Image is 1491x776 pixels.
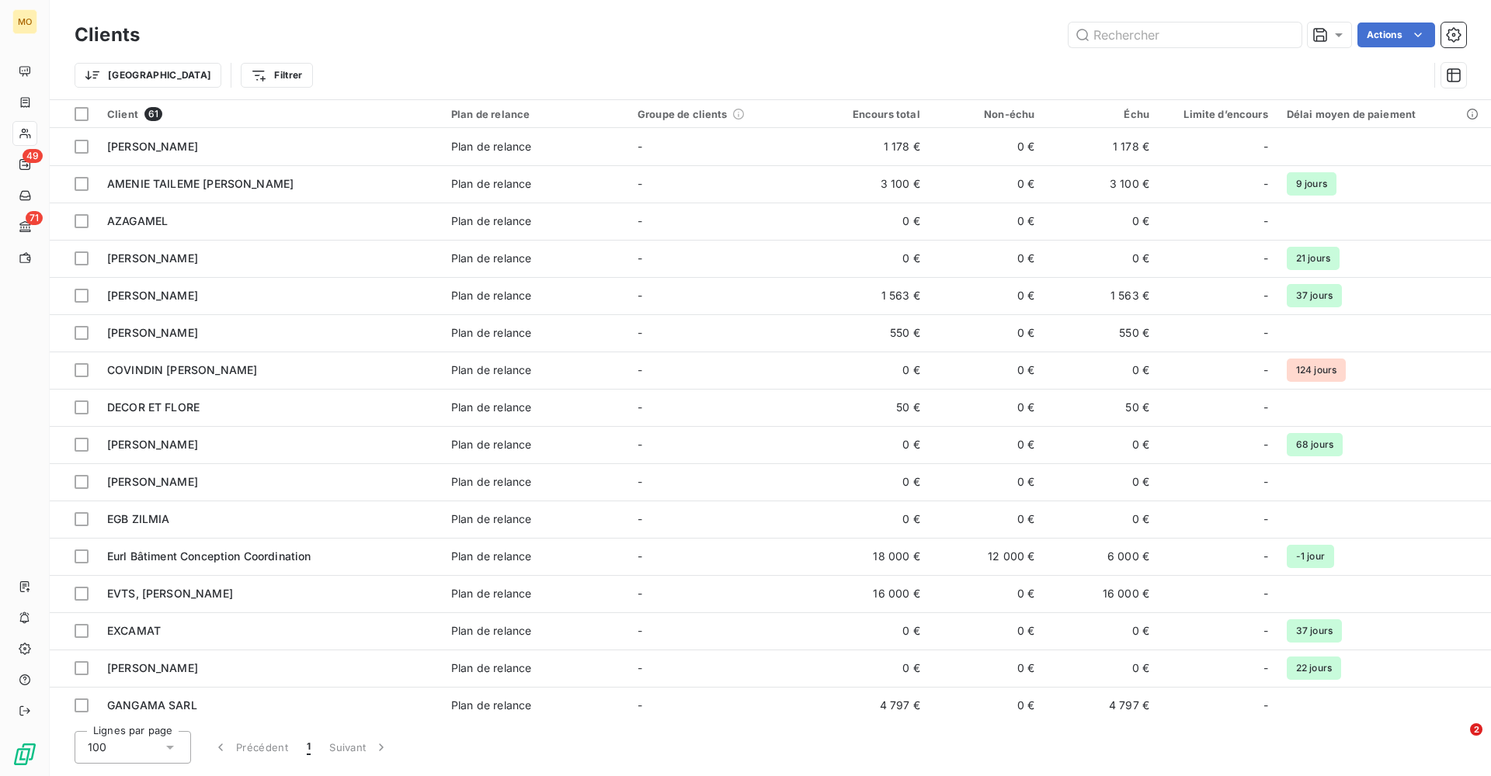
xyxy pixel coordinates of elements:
[1053,108,1149,120] div: Échu
[1044,240,1159,277] td: 0 €
[12,9,37,34] div: MO
[1263,511,1268,527] span: -
[1044,352,1159,389] td: 0 €
[307,740,311,755] span: 1
[451,698,531,713] div: Plan de relance
[638,661,642,674] span: -
[638,549,642,563] span: -
[930,128,1044,165] td: 0 €
[107,624,161,637] span: EXCAMAT
[1357,23,1435,47] button: Actions
[930,426,1044,463] td: 0 €
[1069,23,1302,47] input: Rechercher
[1263,437,1268,452] span: -
[107,698,197,712] span: GANGAMA SARL
[638,326,642,339] span: -
[1263,251,1268,266] span: -
[930,612,1044,650] td: 0 €
[1044,538,1159,575] td: 6 000 €
[1470,723,1482,736] span: 2
[815,165,930,203] td: 3 100 €
[1438,723,1475,760] iframe: Intercom live chat
[107,549,311,563] span: Eurl Bâtiment Conception Coordination
[107,289,198,302] span: [PERSON_NAME]
[1263,213,1268,229] span: -
[638,289,642,302] span: -
[451,362,531,378] div: Plan de relance
[1263,325,1268,341] span: -
[1287,545,1334,568] span: -1 jour
[638,438,642,451] span: -
[1263,586,1268,601] span: -
[107,587,233,600] span: EVTS, [PERSON_NAME]
[638,140,642,153] span: -
[1044,575,1159,612] td: 16 000 €
[1287,247,1340,270] span: 21 jours
[451,623,531,639] div: Plan de relance
[203,731,297,764] button: Précédent
[815,240,930,277] td: 0 €
[451,586,531,601] div: Plan de relance
[107,214,168,227] span: AZAGAMEL
[1044,501,1159,538] td: 0 €
[1287,172,1336,196] span: 9 jours
[638,400,642,414] span: -
[107,363,257,376] span: COVINDIN [PERSON_NAME]
[1168,108,1268,120] div: Limite d’encours
[451,474,531,490] div: Plan de relance
[930,650,1044,687] td: 0 €
[638,587,642,600] span: -
[451,288,531,303] div: Plan de relance
[815,538,930,575] td: 18 000 €
[451,139,531,154] div: Plan de relance
[815,277,930,314] td: 1 563 €
[815,687,930,724] td: 4 797 €
[930,389,1044,426] td: 0 €
[815,128,930,165] td: 1 178 €
[451,660,531,676] div: Plan de relance
[1287,284,1342,307] span: 37 jours
[451,511,531,527] div: Plan de relance
[1263,698,1268,713] span: -
[1287,359,1346,382] span: 124 jours
[12,742,37,767] img: Logo LeanPay
[939,108,1035,120] div: Non-échu
[107,177,294,190] span: AMENIE TAILEME [PERSON_NAME]
[824,108,920,120] div: Encours total
[815,501,930,538] td: 0 €
[930,352,1044,389] td: 0 €
[815,389,930,426] td: 50 €
[930,277,1044,314] td: 0 €
[26,211,43,225] span: 71
[107,661,198,674] span: [PERSON_NAME]
[815,575,930,612] td: 16 000 €
[1044,463,1159,501] td: 0 €
[75,63,221,88] button: [GEOGRAPHIC_DATA]
[88,740,106,755] span: 100
[1263,623,1268,639] span: -
[815,426,930,463] td: 0 €
[1044,165,1159,203] td: 3 100 €
[451,549,531,564] div: Plan de relance
[815,352,930,389] td: 0 €
[638,698,642,712] span: -
[107,400,200,414] span: DECOR ET FLORE
[451,108,619,120] div: Plan de relance
[241,63,312,88] button: Filtrer
[815,463,930,501] td: 0 €
[23,149,43,163] span: 49
[1263,139,1268,154] span: -
[1263,362,1268,378] span: -
[930,314,1044,352] td: 0 €
[638,363,642,376] span: -
[451,325,531,341] div: Plan de relance
[815,203,930,240] td: 0 €
[930,165,1044,203] td: 0 €
[1044,128,1159,165] td: 1 178 €
[1044,687,1159,724] td: 4 797 €
[930,463,1044,501] td: 0 €
[107,108,138,120] span: Client
[1044,277,1159,314] td: 1 563 €
[297,731,320,764] button: 1
[638,624,642,637] span: -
